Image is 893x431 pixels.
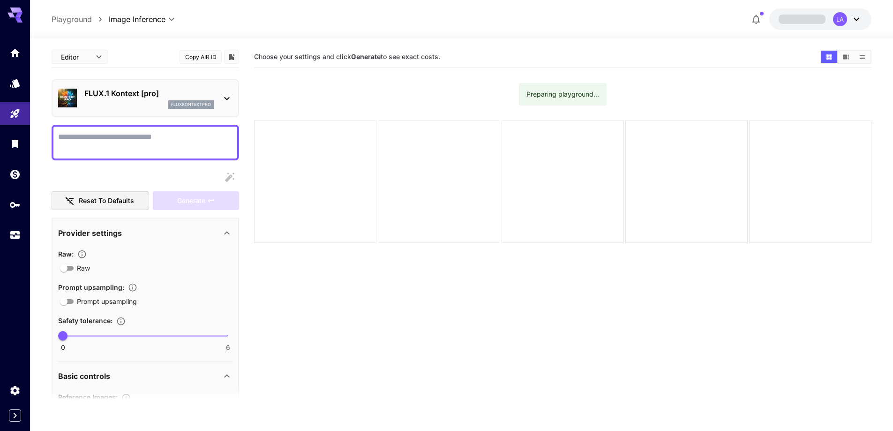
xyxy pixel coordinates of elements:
[74,250,90,259] button: Controls the level of post-processing applied to generated images.
[9,47,21,59] div: Home
[109,14,165,25] span: Image Inference
[84,88,214,99] p: FLUX.1 Kontext [pro]
[52,191,149,211] button: Reset to defaults
[9,168,21,180] div: Wallet
[77,263,90,273] span: Raw
[226,343,230,352] span: 6
[52,14,109,25] nav: breadcrumb
[526,86,599,103] div: Preparing playground...
[821,51,837,63] button: Show media in grid view
[9,409,21,422] button: Expand sidebar
[58,227,122,239] p: Provider settings
[58,250,74,258] span: Raw :
[171,101,211,108] p: fluxkontextpro
[58,317,113,325] span: Safety tolerance :
[9,77,21,89] div: Models
[124,283,141,292] button: Enables automatic enhancement and expansion of the input prompt to improve generation quality and...
[61,52,90,62] span: Editor
[769,8,871,30] button: LA
[58,283,124,291] span: Prompt upsampling :
[9,108,21,120] div: Playground
[227,51,236,62] button: Add to library
[180,50,222,64] button: Copy AIR ID
[9,385,21,396] div: Settings
[52,14,92,25] a: Playground
[58,222,233,244] div: Provider settings
[254,53,440,60] span: Choose your settings and click to see exact costs.
[58,371,110,382] p: Basic controls
[838,51,854,63] button: Show media in video view
[9,199,21,211] div: API Keys
[9,229,21,241] div: Usage
[9,138,21,150] div: Library
[61,343,65,352] span: 0
[351,53,381,60] b: Generate
[833,12,847,26] div: LA
[58,84,233,113] div: FLUX.1 Kontext [pro]fluxkontextpro
[77,296,137,306] span: Prompt upsampling
[113,317,129,326] button: Controls the tolerance level for input and output content moderation. Lower values apply stricter...
[58,365,233,387] div: Basic controls
[820,50,871,64] div: Show media in grid viewShow media in video viewShow media in list view
[854,51,870,63] button: Show media in list view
